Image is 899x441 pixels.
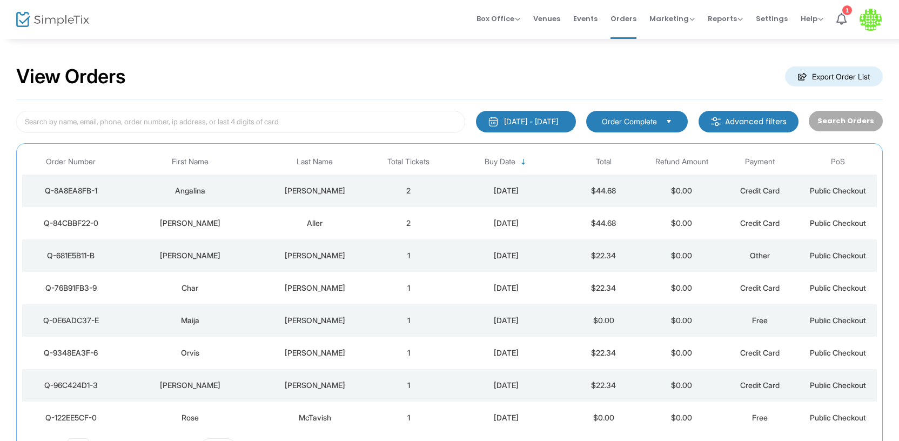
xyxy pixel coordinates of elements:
[810,186,866,195] span: Public Checkout
[450,412,562,423] div: 2025-09-12
[810,283,866,292] span: Public Checkout
[801,14,823,24] span: Help
[450,315,562,326] div: 2025-09-13
[370,337,447,369] td: 1
[25,283,117,293] div: Q-76B91FB3-9
[740,218,780,228] span: Credit Card
[370,402,447,434] td: 1
[263,218,367,229] div: Aller
[263,348,367,358] div: Starkweather
[565,272,642,304] td: $22.34
[263,185,367,196] div: Piraino
[810,348,866,357] span: Public Checkout
[450,283,562,293] div: 2025-09-13
[643,207,721,239] td: $0.00
[649,14,695,24] span: Marketing
[810,218,866,228] span: Public Checkout
[565,304,642,337] td: $0.00
[643,304,721,337] td: $0.00
[519,158,528,166] span: Sortable
[25,412,117,423] div: Q-122EE5CF-0
[643,337,721,369] td: $0.00
[25,315,117,326] div: Q-0E6ADC37-E
[643,175,721,207] td: $0.00
[297,157,333,166] span: Last Name
[602,116,657,127] span: Order Complete
[370,369,447,402] td: 1
[123,348,258,358] div: Orvis
[810,251,866,260] span: Public Checkout
[46,157,96,166] span: Order Number
[565,369,642,402] td: $22.34
[370,175,447,207] td: 2
[643,239,721,272] td: $0.00
[485,157,515,166] span: Buy Date
[263,250,367,261] div: McBurnie
[752,316,768,325] span: Free
[740,283,780,292] span: Credit Card
[643,369,721,402] td: $0.00
[810,316,866,325] span: Public Checkout
[450,218,562,229] div: 2025-09-14
[123,250,258,261] div: Johanna
[488,116,499,127] img: monthly
[477,14,520,24] span: Box Office
[263,283,367,293] div: Johnston-Carter
[643,149,721,175] th: Refund Amount
[565,175,642,207] td: $44.68
[123,380,258,391] div: Jessamy
[370,304,447,337] td: 1
[172,157,209,166] span: First Name
[450,348,562,358] div: 2025-09-13
[565,207,642,239] td: $44.68
[123,218,258,229] div: Pyper
[25,380,117,391] div: Q-96C424D1-3
[661,116,676,128] button: Select
[610,5,636,32] span: Orders
[756,5,788,32] span: Settings
[25,218,117,229] div: Q-84CBBF22-0
[123,185,258,196] div: Angalina
[16,111,465,133] input: Search by name, email, phone, order number, ip address, or last 4 digits of card
[573,5,598,32] span: Events
[565,402,642,434] td: $0.00
[810,413,866,422] span: Public Checkout
[643,272,721,304] td: $0.00
[565,239,642,272] td: $22.34
[370,272,447,304] td: 1
[25,185,117,196] div: Q-8A8EA8FB-1
[740,380,780,390] span: Credit Card
[842,5,852,15] div: 1
[752,413,768,422] span: Free
[370,239,447,272] td: 1
[565,337,642,369] td: $22.34
[450,380,562,391] div: 2025-09-12
[123,315,258,326] div: Maija
[16,65,126,89] h2: View Orders
[476,111,576,132] button: [DATE] - [DATE]
[22,149,877,434] div: Data table
[25,250,117,261] div: Q-681E5B11-B
[263,380,367,391] div: Margaret
[750,251,770,260] span: Other
[740,348,780,357] span: Credit Card
[123,283,258,293] div: Char
[123,412,258,423] div: Rose
[450,250,562,261] div: 2025-09-13
[370,149,447,175] th: Total Tickets
[740,186,780,195] span: Credit Card
[533,5,560,32] span: Venues
[504,116,558,127] div: [DATE] - [DATE]
[450,185,562,196] div: 2025-09-14
[643,402,721,434] td: $0.00
[831,157,845,166] span: PoS
[810,380,866,390] span: Public Checkout
[370,207,447,239] td: 2
[785,66,883,86] m-button: Export Order List
[710,116,721,127] img: filter
[708,14,743,24] span: Reports
[699,111,799,132] m-button: Advanced filters
[745,157,775,166] span: Payment
[263,412,367,423] div: McTavish
[263,315,367,326] div: Watson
